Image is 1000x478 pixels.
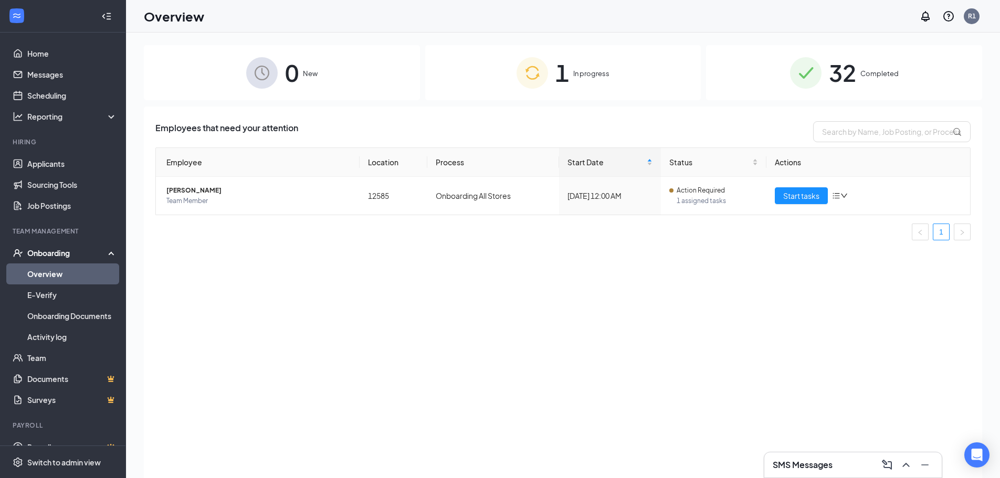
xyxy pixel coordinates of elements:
[27,263,117,284] a: Overview
[912,224,929,240] li: Previous Page
[27,153,117,174] a: Applicants
[27,347,117,368] a: Team
[919,10,932,23] svg: Notifications
[766,148,970,177] th: Actions
[917,229,923,236] span: left
[27,457,101,468] div: Switch to admin view
[101,11,112,22] svg: Collapse
[427,148,559,177] th: Process
[360,177,427,215] td: 12585
[964,442,990,468] div: Open Intercom Messenger
[427,177,559,215] td: Onboarding All Stores
[13,248,23,258] svg: UserCheck
[783,190,819,201] span: Start tasks
[832,192,840,200] span: bars
[813,121,971,142] input: Search by Name, Job Posting, or Process
[27,305,117,326] a: Onboarding Documents
[555,55,569,91] span: 1
[13,457,23,468] svg: Settings
[13,421,115,430] div: Payroll
[773,459,833,471] h3: SMS Messages
[27,389,117,410] a: SurveysCrown
[13,111,23,122] svg: Analysis
[968,12,976,20] div: R1
[933,224,949,240] a: 1
[27,248,108,258] div: Onboarding
[155,121,298,142] span: Employees that need your attention
[879,456,896,473] button: ComposeMessage
[27,174,117,195] a: Sourcing Tools
[954,224,971,240] button: right
[27,64,117,85] a: Messages
[573,68,609,79] span: In progress
[942,10,955,23] svg: QuestionInfo
[27,195,117,216] a: Job Postings
[27,326,117,347] a: Activity log
[900,459,912,471] svg: ChevronUp
[27,284,117,305] a: E-Verify
[156,148,360,177] th: Employee
[775,187,828,204] button: Start tasks
[860,68,899,79] span: Completed
[661,148,766,177] th: Status
[144,7,204,25] h1: Overview
[27,43,117,64] a: Home
[829,55,856,91] span: 32
[360,148,427,177] th: Location
[677,185,725,196] span: Action Required
[27,437,117,458] a: PayrollCrown
[166,196,351,206] span: Team Member
[933,224,950,240] li: 1
[677,196,758,206] span: 1 assigned tasks
[954,224,971,240] li: Next Page
[12,10,22,21] svg: WorkstreamLogo
[919,459,931,471] svg: Minimize
[27,85,117,106] a: Scheduling
[917,456,933,473] button: Minimize
[303,68,318,79] span: New
[27,111,118,122] div: Reporting
[13,137,115,146] div: Hiring
[166,185,351,196] span: [PERSON_NAME]
[285,55,299,91] span: 0
[840,192,848,199] span: down
[567,190,652,201] div: [DATE] 12:00 AM
[13,227,115,236] div: Team Management
[27,368,117,389] a: DocumentsCrown
[912,224,929,240] button: left
[881,459,893,471] svg: ComposeMessage
[669,156,750,168] span: Status
[567,156,645,168] span: Start Date
[898,456,914,473] button: ChevronUp
[959,229,965,236] span: right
